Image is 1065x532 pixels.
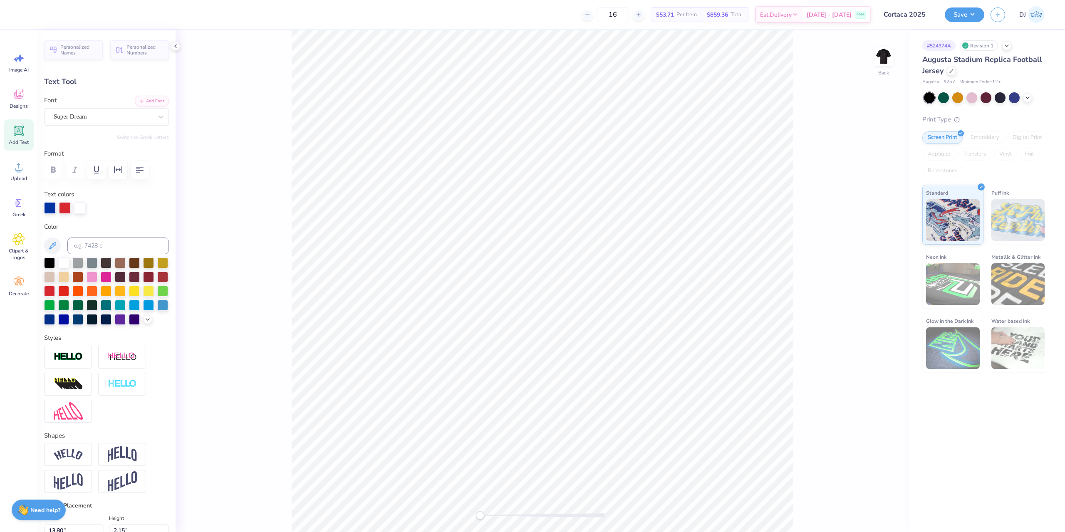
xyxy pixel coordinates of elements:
[991,263,1045,305] img: Metallic & Glitter Ink
[676,10,697,19] span: Per Item
[109,513,124,523] label: Height
[922,79,939,86] span: Augusta
[44,501,169,510] div: Size & Placement
[54,402,83,420] img: Free Distort
[1015,6,1048,23] a: DJ
[9,139,29,146] span: Add Text
[126,44,164,56] span: Personalized Numbers
[922,131,963,144] div: Screen Print
[30,506,60,514] strong: Need help?
[807,10,852,19] span: [DATE] - [DATE]
[54,377,83,391] img: 3D Illusion
[707,10,728,19] span: $859.36
[44,431,65,440] label: Shapes
[958,148,991,161] div: Transfers
[1019,10,1026,20] span: DJ
[944,79,955,86] span: # 257
[991,188,1009,197] span: Puff Ink
[926,327,980,369] img: Glow in the Dark Ink
[476,511,484,520] div: Accessibility label
[12,211,25,218] span: Greek
[10,175,27,182] span: Upload
[44,333,61,343] label: Styles
[108,446,137,462] img: Arch
[44,76,169,87] div: Text Tool
[54,449,83,460] img: Arc
[731,10,743,19] span: Total
[857,12,864,17] span: Free
[922,115,1048,124] div: Print Type
[108,352,137,362] img: Shadow
[926,188,948,197] span: Standard
[117,134,169,141] button: Switch to Greek Letters
[656,10,674,19] span: $53.71
[994,148,1017,161] div: Vinyl
[108,379,137,389] img: Negative Space
[926,252,946,261] span: Neon Ink
[1007,131,1048,144] div: Digital Print
[10,103,28,109] span: Designs
[54,473,83,490] img: Flag
[926,199,980,241] img: Standard
[44,222,169,232] label: Color
[60,44,98,56] span: Personalized Names
[54,352,83,361] img: Stroke
[877,6,939,23] input: Untitled Design
[922,165,963,177] div: Rhinestones
[44,190,74,199] label: Text colors
[960,40,998,51] div: Revision 1
[959,79,1001,86] span: Minimum Order: 12 +
[9,290,29,297] span: Decorate
[878,69,889,77] div: Back
[135,96,169,106] button: Add Font
[991,199,1045,241] img: Puff Ink
[926,317,973,325] span: Glow in the Dark Ink
[945,7,984,22] button: Save
[1020,148,1039,161] div: Foil
[9,67,29,73] span: Image AI
[44,149,169,158] label: Format
[922,148,956,161] div: Applique
[926,263,980,305] img: Neon Ink
[108,471,137,492] img: Rise
[67,238,169,254] input: e.g. 7428 c
[44,40,103,59] button: Personalized Names
[760,10,792,19] span: Est. Delivery
[1028,6,1045,23] img: Danyl Jon Ferrer
[922,40,956,51] div: # 524974A
[991,317,1030,325] span: Water based Ink
[5,247,32,261] span: Clipart & logos
[991,252,1040,261] span: Metallic & Glitter Ink
[922,54,1042,76] span: Augusta Stadium Replica Football Jersey
[44,96,57,105] label: Font
[875,48,892,65] img: Back
[965,131,1005,144] div: Embroidery
[597,7,629,22] input: – –
[110,40,169,59] button: Personalized Numbers
[991,327,1045,369] img: Water based Ink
